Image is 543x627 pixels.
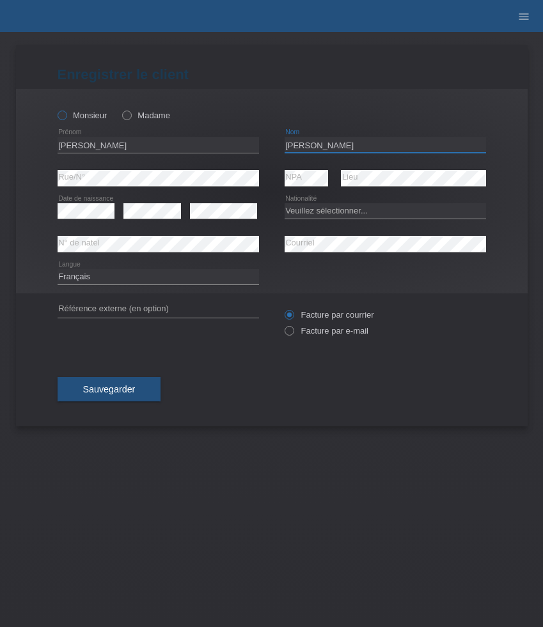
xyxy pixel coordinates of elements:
[285,326,293,342] input: Facture par e-mail
[285,310,374,320] label: Facture par courrier
[511,12,537,20] a: menu
[58,111,107,120] label: Monsieur
[58,377,161,401] button: Sauvegarder
[122,111,170,120] label: Madame
[58,66,486,82] h1: Enregistrer le client
[58,111,66,119] input: Monsieur
[83,384,136,394] span: Sauvegarder
[285,326,368,336] label: Facture par e-mail
[122,111,130,119] input: Madame
[517,10,530,23] i: menu
[285,310,293,326] input: Facture par courrier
